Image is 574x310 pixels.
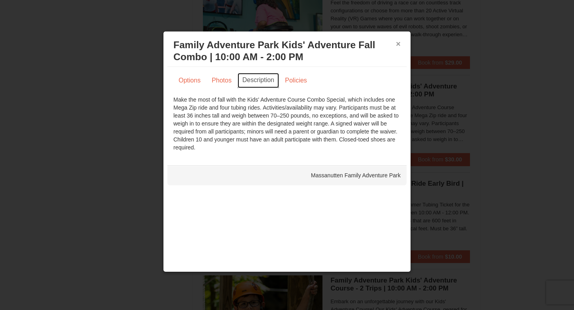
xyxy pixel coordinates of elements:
[206,73,237,88] a: Photos
[173,73,206,88] a: Options
[280,73,312,88] a: Policies
[238,73,279,88] a: Description
[173,39,401,63] h3: Family Adventure Park Kids' Adventure Fall Combo | 10:00 AM - 2:00 PM
[396,40,401,48] button: ×
[167,165,407,185] div: Massanutten Family Adventure Park
[173,96,401,151] div: Make the most of fall with the Kids' Adventure Course Combo Special, which includes one Mega Zip ...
